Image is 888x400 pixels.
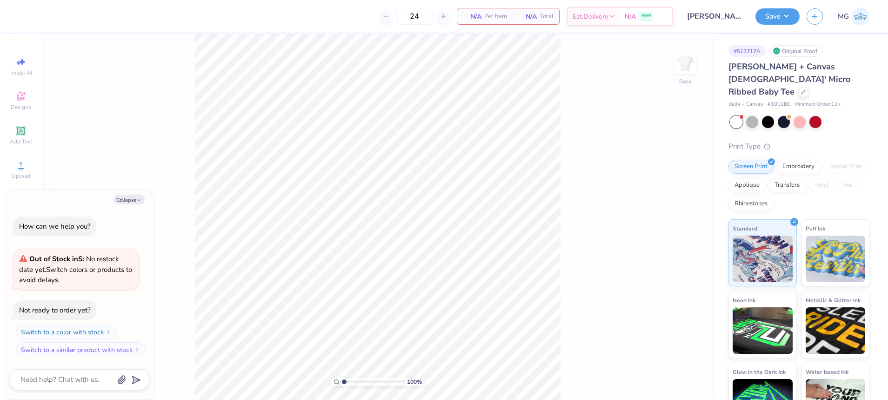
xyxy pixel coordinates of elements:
[396,8,433,25] input: – –
[733,224,757,233] span: Standard
[676,54,694,73] img: Back
[518,12,537,21] span: N/A
[733,236,793,282] img: Standard
[19,305,91,315] div: Not ready to order yet?
[806,367,848,377] span: Water based Ink
[641,13,651,20] span: FREE
[11,103,31,111] span: Designs
[806,236,866,282] img: Puff Ink
[851,7,869,26] img: Mary Grace
[770,45,822,57] div: Original Proof
[573,12,608,21] span: Est. Delivery
[728,61,850,97] span: [PERSON_NAME] + Canvas [DEMOGRAPHIC_DATA]' Micro Ribbed Baby Tee
[12,172,30,180] span: Upload
[728,178,766,192] div: Applique
[728,101,763,108] span: Bella + Canvas
[823,160,868,174] div: Digital Print
[733,307,793,354] img: Neon Ink
[755,8,800,25] button: Save
[10,69,32,76] span: Image AI
[19,222,91,231] div: How can we help you?
[776,160,821,174] div: Embroidery
[728,141,869,152] div: Print Type
[114,195,145,204] button: Collapse
[806,295,861,305] span: Metallic & Glitter Ink
[806,307,866,354] img: Metallic & Glitter Ink
[733,295,755,305] span: Neon Ink
[837,178,859,192] div: Foil
[463,12,481,21] span: N/A
[19,254,132,285] span: Switch colors or products to avoid delays.
[768,101,790,108] span: # 1010BE
[795,101,841,108] span: Minimum Order: 12 +
[106,329,111,335] img: Switch to a color with stock
[808,178,835,192] div: Vinyl
[16,342,145,357] button: Switch to a similar product with stock
[679,77,691,86] div: Back
[728,45,766,57] div: # 511717A
[407,378,422,386] span: 100 %
[29,254,86,264] strong: Out of Stock in S :
[838,7,869,26] a: MG
[16,325,116,339] button: Switch to a color with stock
[768,178,806,192] div: Transfers
[540,12,554,21] span: Total
[680,7,748,26] input: Untitled Design
[806,224,825,233] span: Puff Ink
[733,367,786,377] span: Glow in the Dark Ink
[134,347,140,353] img: Switch to a similar product with stock
[838,11,849,22] span: MG
[625,12,636,21] span: N/A
[19,254,119,274] span: No restock date yet.
[728,160,774,174] div: Screen Print
[728,197,774,211] div: Rhinestones
[10,138,32,145] span: Add Text
[484,12,507,21] span: Per Item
